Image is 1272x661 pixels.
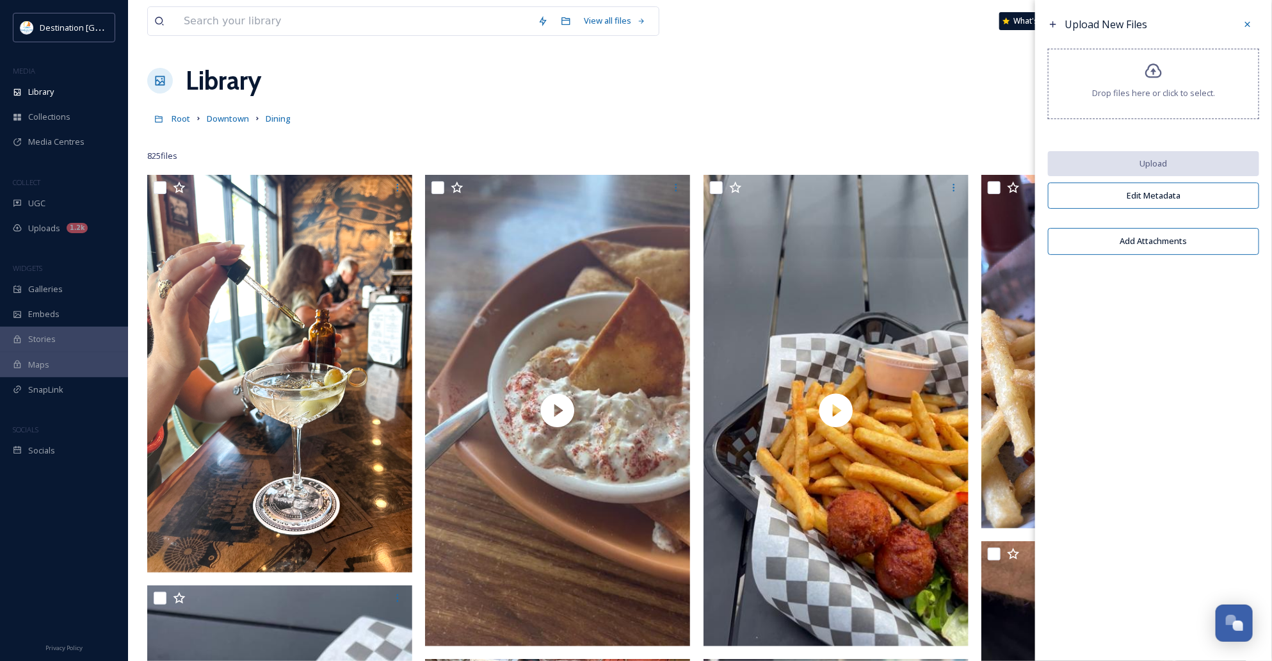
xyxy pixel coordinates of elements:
[425,175,690,646] img: thumbnail
[266,111,291,126] a: Dining
[13,177,40,187] span: COLLECT
[1048,228,1259,254] button: Add Attachments
[207,111,249,126] a: Downtown
[1065,17,1147,31] span: Upload New Files
[28,111,70,123] span: Collections
[28,384,63,396] span: SnapLink
[266,113,291,124] span: Dining
[147,150,177,162] span: 825 file s
[147,175,412,573] img: heroes lounge vodka drink.jpg
[13,263,42,273] span: WIDGETS
[45,644,83,652] span: Privacy Policy
[172,111,190,126] a: Root
[1216,605,1253,642] button: Open Chat
[40,21,167,33] span: Destination [GEOGRAPHIC_DATA]
[577,8,652,33] a: View all files
[13,425,38,434] span: SOCIALS
[186,61,261,100] a: Library
[28,283,63,295] span: Galleries
[67,223,88,233] div: 1.2k
[28,136,85,148] span: Media Centres
[28,445,55,457] span: Socials
[28,359,49,371] span: Maps
[13,66,35,76] span: MEDIA
[20,21,33,34] img: download.png
[177,7,531,35] input: Search your library
[28,308,60,320] span: Embeds
[28,222,60,234] span: Uploads
[981,175,1246,528] img: ext_1756154735.548933_Social@destinationpanamacity.com-IMG_2814.jpeg
[704,175,969,646] img: thumbnail
[207,113,249,124] span: Downtown
[999,12,1063,30] a: What's New
[172,113,190,124] span: Root
[28,197,45,209] span: UGC
[28,86,54,98] span: Library
[1048,183,1259,209] button: Edit Metadata
[45,639,83,655] a: Privacy Policy
[28,333,56,345] span: Stories
[1092,87,1215,99] span: Drop files here or click to select.
[1048,151,1259,176] button: Upload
